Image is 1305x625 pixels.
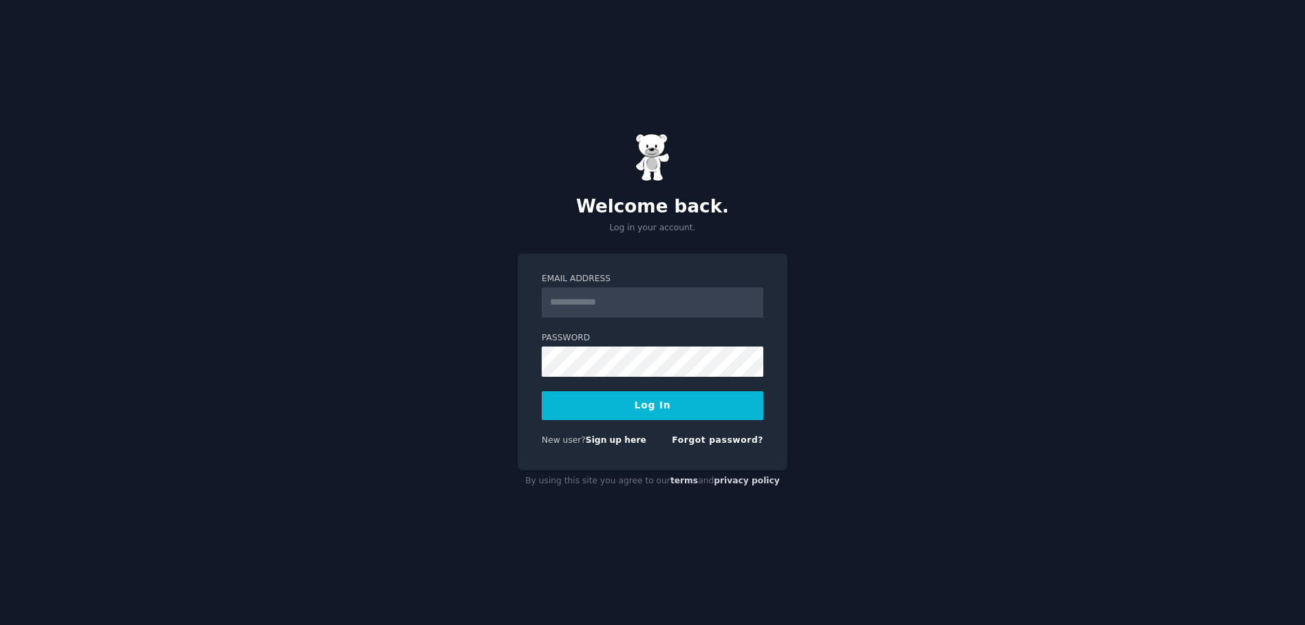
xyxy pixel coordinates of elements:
label: Password [542,332,763,344]
div: By using this site you agree to our and [518,470,787,492]
h2: Welcome back. [518,196,787,218]
a: terms [670,476,698,485]
a: Forgot password? [672,435,763,445]
label: Email Address [542,273,763,285]
button: Log In [542,391,763,420]
span: New user? [542,435,586,445]
a: Sign up here [586,435,646,445]
p: Log in your account. [518,222,787,234]
img: Gummy Bear [635,133,670,182]
a: privacy policy [714,476,780,485]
